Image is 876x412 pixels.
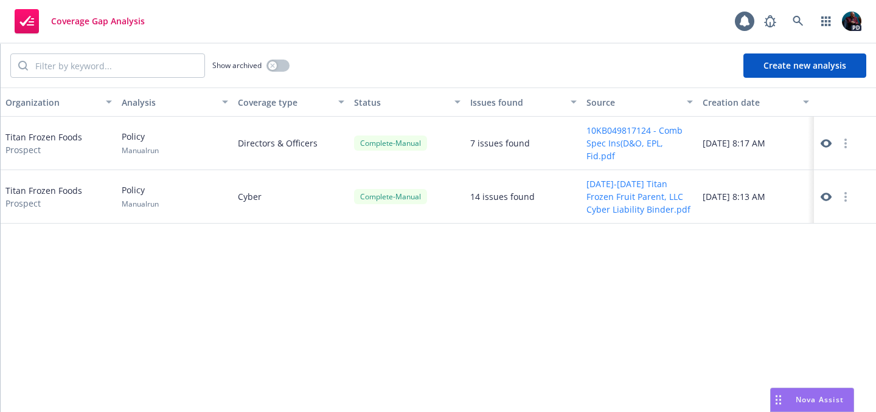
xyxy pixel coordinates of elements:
img: photo [842,12,861,31]
span: Nova Assist [796,394,844,405]
div: Coverage type [238,96,331,109]
div: Policy [122,130,159,156]
span: Coverage Gap Analysis [51,16,145,26]
span: Manual run [122,145,159,156]
div: Creation date [703,96,796,109]
div: Issues found [470,96,563,109]
div: Complete - Manual [354,136,427,151]
input: Filter by keyword... [28,54,204,77]
div: Policy [122,184,159,209]
a: Coverage Gap Analysis [10,4,150,38]
div: Source [586,96,680,109]
button: 10KB049817124 - Comb Spec Ins(D&O, EPL, Fid.pdf [586,124,693,162]
div: Complete - Manual [354,189,427,204]
div: 14 issues found [470,190,535,203]
button: Organization [1,88,117,117]
button: Status [349,88,465,117]
button: Issues found [465,88,582,117]
button: Nova Assist [770,388,854,412]
div: Status [354,96,447,109]
div: 7 issues found [470,137,530,149]
div: Titan Frozen Foods [5,131,82,156]
button: Source [582,88,698,117]
a: Report a Bug [758,9,782,33]
div: Cyber [233,170,349,224]
div: Titan Frozen Foods [5,184,82,210]
div: [DATE] 8:17 AM [698,117,814,170]
span: Prospect [5,143,82,156]
div: Directors & Officers [233,117,349,170]
a: Search [786,9,810,33]
span: Prospect [5,197,82,210]
button: [DATE]-[DATE] Titan Frozen Fruit Parent, LLC Cyber Liability Binder.pdf [586,177,693,216]
div: Analysis [122,96,215,109]
span: Manual run [122,199,159,209]
span: Show archived [212,60,262,70]
a: Switch app [814,9,838,33]
button: Create new analysis [743,53,866,78]
svg: Search [18,61,28,70]
div: Organization [5,96,99,109]
div: Drag to move [771,388,786,411]
button: Analysis [117,88,233,117]
button: Coverage type [233,88,349,117]
button: Creation date [698,88,814,117]
div: [DATE] 8:13 AM [698,170,814,224]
